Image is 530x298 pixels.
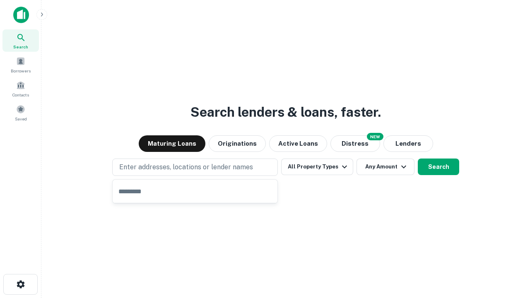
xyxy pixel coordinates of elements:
div: NEW [367,133,383,140]
button: Search [418,159,459,175]
h3: Search lenders & loans, faster. [190,102,381,122]
a: Contacts [2,77,39,100]
img: capitalize-icon.png [13,7,29,23]
p: Enter addresses, locations or lender names [119,162,253,172]
button: Active Loans [269,135,327,152]
a: Borrowers [2,53,39,76]
span: Saved [15,115,27,122]
button: Maturing Loans [139,135,205,152]
button: Any Amount [357,159,414,175]
button: Search distressed loans with lien and other non-mortgage details. [330,135,380,152]
button: Lenders [383,135,433,152]
a: Search [2,29,39,52]
iframe: Chat Widget [489,232,530,272]
span: Search [13,43,28,50]
button: Originations [209,135,266,152]
a: Saved [2,101,39,124]
button: Enter addresses, locations or lender names [112,159,278,176]
span: Contacts [12,91,29,98]
button: All Property Types [281,159,353,175]
span: Borrowers [11,67,31,74]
